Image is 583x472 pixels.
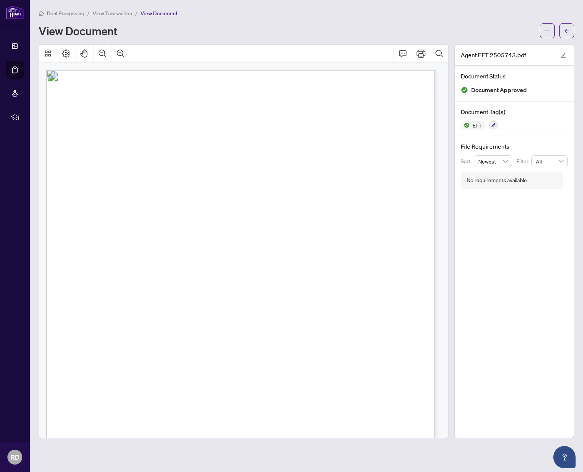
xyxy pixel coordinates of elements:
span: Document Approved [471,85,527,95]
span: Deal Processing [47,10,84,17]
h4: Document Status [461,72,568,81]
button: Open asap [553,446,576,468]
h4: Document Tag(s) [461,107,568,116]
p: Filter: [516,157,531,165]
li: / [87,9,90,17]
div: No requirements available [467,176,527,184]
span: home [39,11,44,16]
li: / [135,9,137,17]
span: arrow-left [564,28,569,33]
span: All [536,156,563,167]
span: edit [561,53,566,58]
p: Sort: [461,157,474,165]
span: EFT [470,123,485,128]
span: View Transaction [93,10,132,17]
img: Document Status [461,86,468,94]
span: RD [10,452,20,462]
h4: File Requirements [461,142,568,151]
span: Agent EFT 2505743.pdf [461,51,526,59]
img: Status Icon [461,121,470,130]
img: logo [6,6,24,19]
span: View Document [140,10,178,17]
span: Newest [478,156,508,167]
span: ellipsis [545,28,550,33]
h1: View Document [39,25,117,37]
